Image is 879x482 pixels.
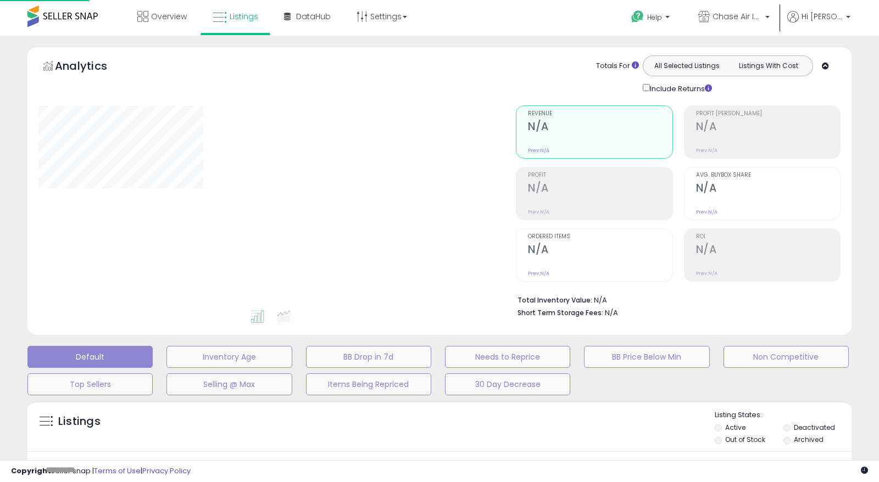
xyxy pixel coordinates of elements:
[230,11,258,22] span: Listings
[166,373,292,395] button: Selling @ Max
[596,61,639,71] div: Totals For
[635,82,725,94] div: Include Returns
[696,120,840,135] h2: N/A
[528,234,672,240] span: Ordered Items
[724,346,849,368] button: Non Competitive
[528,172,672,178] span: Profit
[296,11,331,22] span: DataHub
[528,147,549,154] small: Prev: N/A
[528,182,672,197] h2: N/A
[727,59,809,73] button: Listings With Cost
[605,307,618,318] span: N/A
[528,111,672,117] span: Revenue
[696,234,840,240] span: ROI
[696,111,840,117] span: Profit [PERSON_NAME]
[528,209,549,215] small: Prev: N/A
[445,346,570,368] button: Needs to Reprice
[151,11,187,22] span: Overview
[27,373,153,395] button: Top Sellers
[528,270,549,277] small: Prev: N/A
[11,466,51,476] strong: Copyright
[802,11,843,22] span: Hi [PERSON_NAME]
[11,466,191,477] div: seller snap | |
[518,293,832,306] li: N/A
[55,58,129,76] h5: Analytics
[696,243,840,258] h2: N/A
[787,11,850,36] a: Hi [PERSON_NAME]
[713,11,762,22] span: Chase Air Industries
[306,346,431,368] button: BB Drop in 7d
[696,147,717,154] small: Prev: N/A
[646,59,728,73] button: All Selected Listings
[696,270,717,277] small: Prev: N/A
[631,10,644,24] i: Get Help
[584,346,709,368] button: BB Price Below Min
[647,13,662,22] span: Help
[518,295,592,305] b: Total Inventory Value:
[518,308,603,317] b: Short Term Storage Fees:
[622,2,681,36] a: Help
[528,243,672,258] h2: N/A
[166,346,292,368] button: Inventory Age
[528,120,672,135] h2: N/A
[445,373,570,395] button: 30 Day Decrease
[306,373,431,395] button: Items Being Repriced
[696,182,840,197] h2: N/A
[27,346,153,368] button: Default
[696,209,717,215] small: Prev: N/A
[696,172,840,178] span: Avg. Buybox Share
